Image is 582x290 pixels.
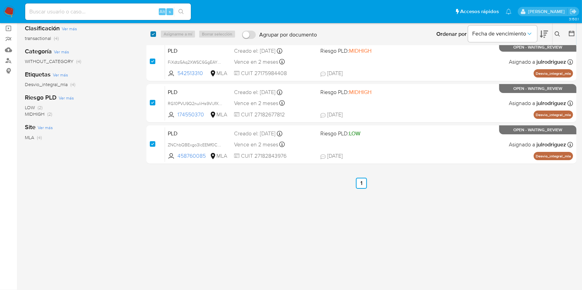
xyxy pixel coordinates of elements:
[506,9,512,14] a: Notificaciones
[25,7,191,16] input: Buscar usuario o caso...
[460,8,499,15] span: Accesos rápidos
[569,16,579,22] span: 3.150.1
[159,8,165,15] span: Alt
[169,8,171,15] span: s
[570,8,577,15] a: Salir
[174,7,188,17] button: search-icon
[528,8,567,15] p: julieta.rodriguez@mercadolibre.com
